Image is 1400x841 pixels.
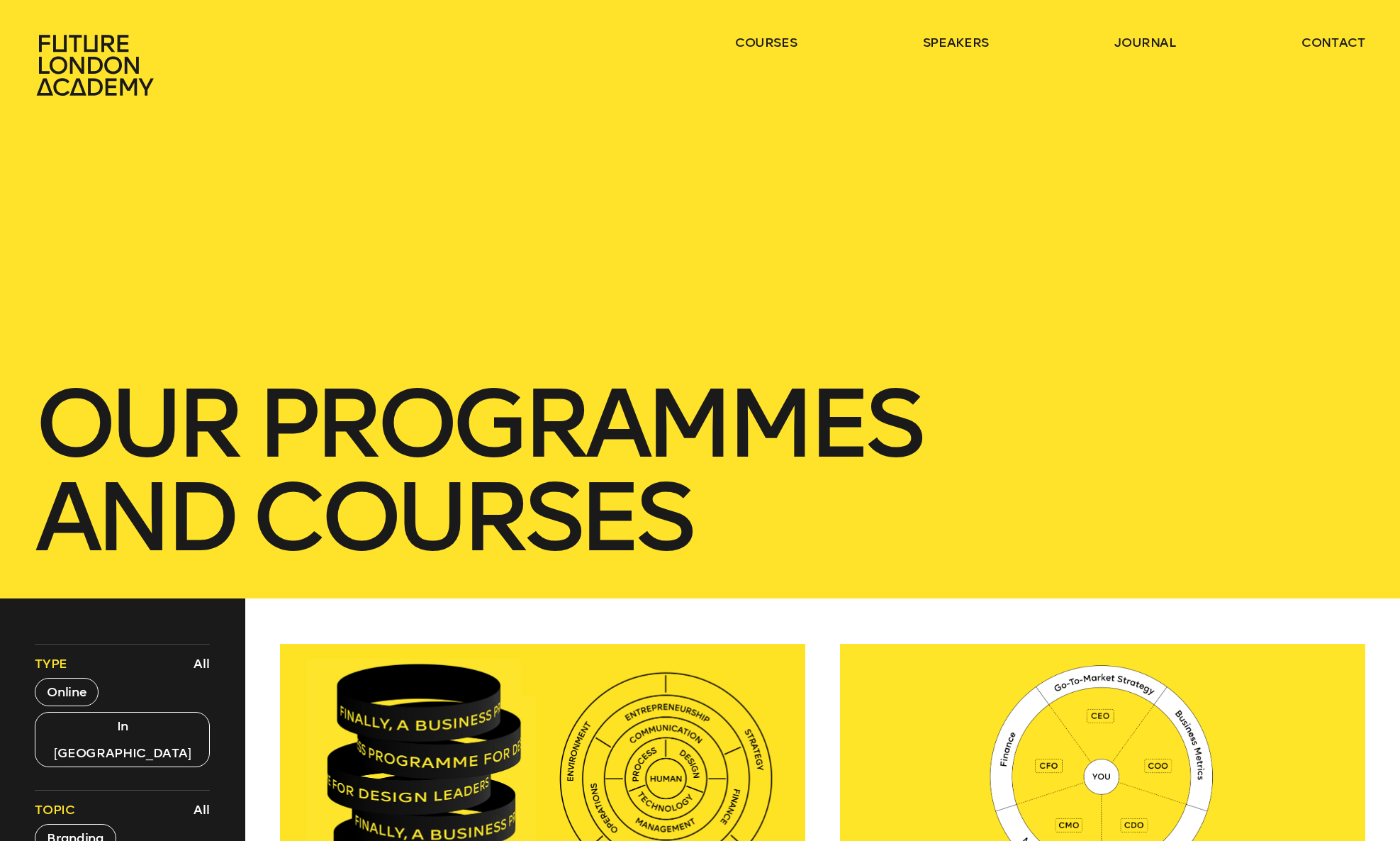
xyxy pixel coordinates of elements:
[35,801,74,818] span: Topic
[35,712,210,767] button: In [GEOGRAPHIC_DATA]
[190,652,213,676] button: All
[35,678,99,706] button: Online
[35,655,67,672] span: Type
[735,34,797,51] a: courses
[923,34,989,51] a: speakers
[1301,34,1365,51] a: contact
[35,377,1365,564] h1: our Programmes and courses
[190,798,213,822] button: All
[1114,34,1176,51] a: journal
